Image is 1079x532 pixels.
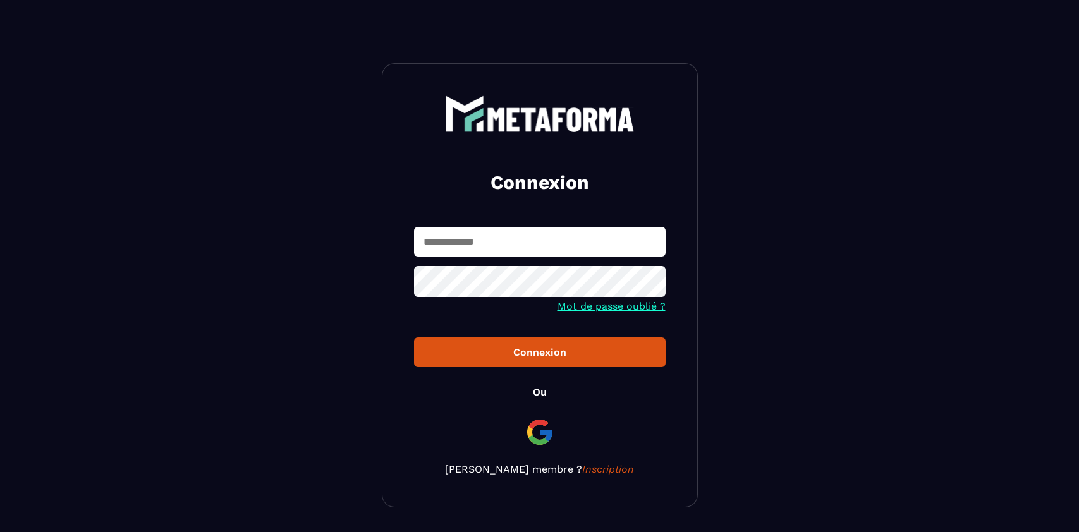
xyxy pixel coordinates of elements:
img: google [525,417,555,447]
img: logo [445,95,635,132]
p: [PERSON_NAME] membre ? [414,463,666,475]
a: Inscription [582,463,634,475]
div: Connexion [424,346,655,358]
h2: Connexion [429,170,650,195]
button: Connexion [414,337,666,367]
a: logo [414,95,666,132]
a: Mot de passe oublié ? [558,300,666,312]
p: Ou [533,386,547,398]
